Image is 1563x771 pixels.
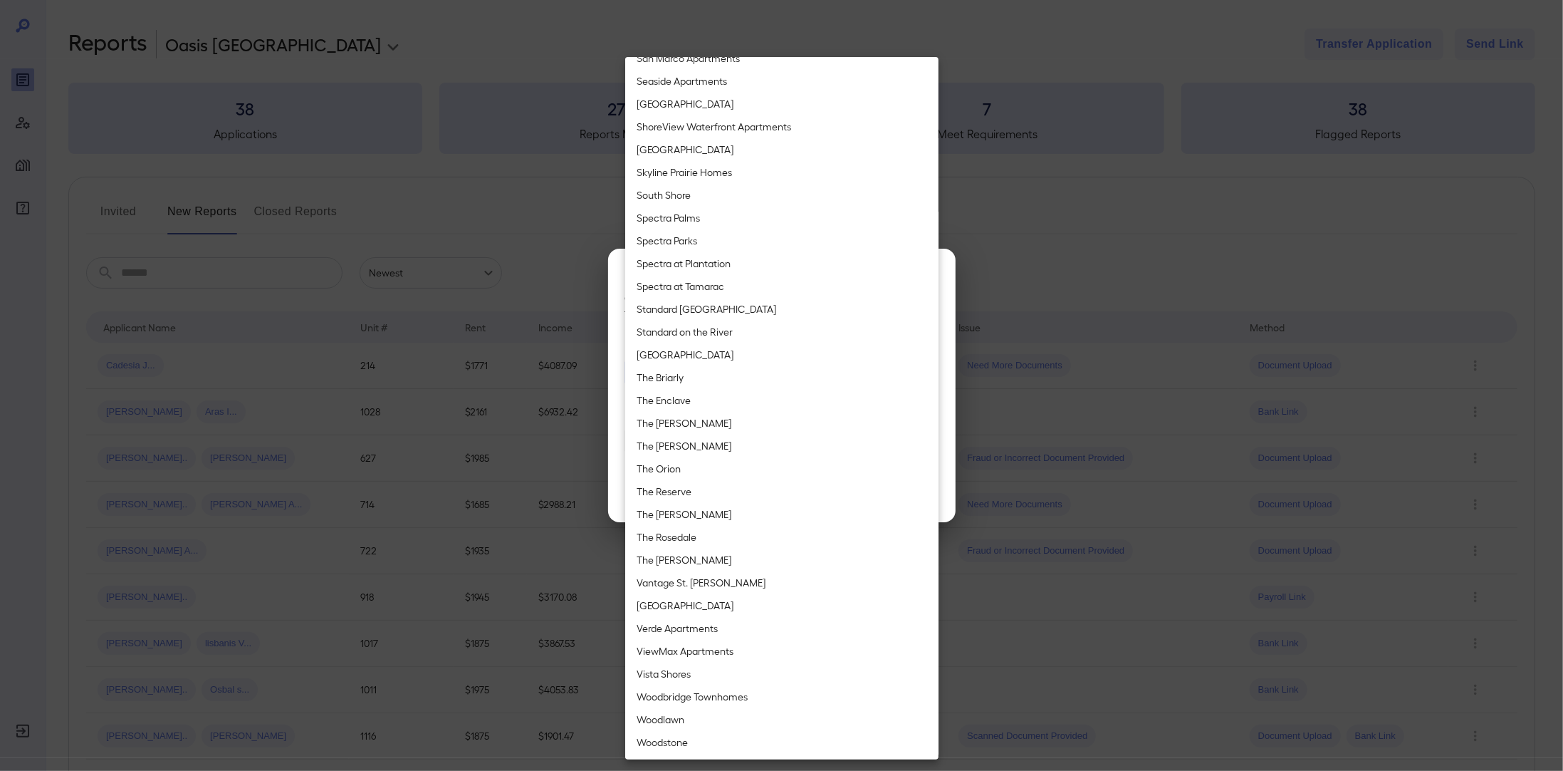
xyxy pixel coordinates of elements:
li: [GEOGRAPHIC_DATA] [625,93,939,115]
li: San Marco Apartments [625,47,939,70]
li: Woodbridge Townhomes [625,685,939,708]
li: Standard on the River [625,321,939,343]
li: ShoreView Waterfront Apartments [625,115,939,138]
li: The Rosedale [625,526,939,549]
li: Skyline Prairie Homes [625,161,939,184]
li: [GEOGRAPHIC_DATA] [625,343,939,366]
li: Woodlawn [625,708,939,731]
li: Spectra at Tamarac [625,275,939,298]
li: Woodstone [625,731,939,754]
li: [GEOGRAPHIC_DATA] [625,138,939,161]
li: Spectra Palms [625,207,939,229]
li: The Orion [625,457,939,480]
li: The [PERSON_NAME] [625,549,939,571]
li: Standard [GEOGRAPHIC_DATA] [625,298,939,321]
li: The Briarly [625,366,939,389]
li: The [PERSON_NAME] [625,412,939,435]
li: The Enclave [625,389,939,412]
li: ViewMax Apartments [625,640,939,663]
li: Spectra at Plantation [625,252,939,275]
li: Verde Apartments [625,617,939,640]
li: The [PERSON_NAME] [625,503,939,526]
li: Spectra Parks [625,229,939,252]
li: Vista Shores [625,663,939,685]
li: Seaside Apartments [625,70,939,93]
li: South Shore [625,184,939,207]
li: [GEOGRAPHIC_DATA] [625,594,939,617]
li: The [PERSON_NAME] [625,435,939,457]
li: Vantage St. [PERSON_NAME] [625,571,939,594]
li: The Reserve [625,480,939,503]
